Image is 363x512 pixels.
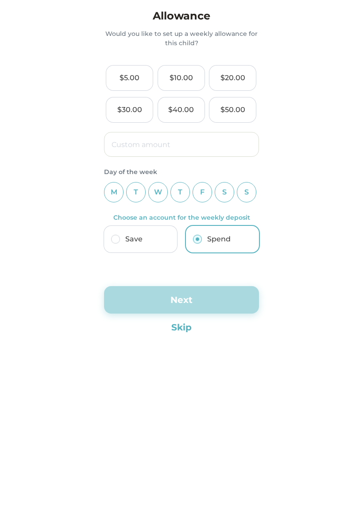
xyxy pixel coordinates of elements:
[111,235,120,244] img: Radio%20Buttons%20%28Wireframes%29.png
[104,29,259,48] div: Would you like to set up a weekly allowance for this child?
[104,167,259,177] div: Day of the week
[168,105,194,115] div: $40.00
[131,8,232,24] h4: Allowance
[220,105,245,115] div: $50.00
[148,182,168,202] div: W
[125,234,143,244] div: Save
[104,286,259,314] button: Next
[120,73,139,83] div: $5.00
[193,182,212,202] div: F
[220,73,245,83] div: $20.00
[207,234,231,244] div: Spend
[113,213,250,222] div: Choose an account for the weekly deposit
[104,132,259,157] input: Custom amount
[170,73,193,83] div: $10.00
[193,235,202,244] img: Radio%20Buttons%20%28Wireframes%29.png
[104,321,259,334] button: Skip
[104,182,124,202] div: M
[126,182,146,202] div: T
[170,182,190,202] div: T
[237,182,256,202] div: S
[215,182,234,202] div: S
[117,105,142,115] div: $30.00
